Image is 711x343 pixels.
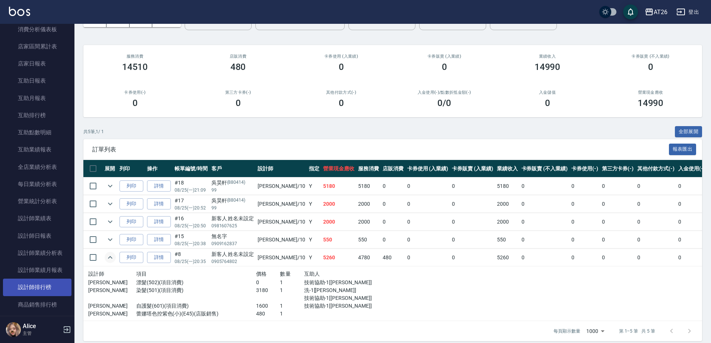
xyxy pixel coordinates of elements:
[280,310,304,318] p: 1
[450,195,495,213] td: 0
[256,213,307,231] td: [PERSON_NAME] /10
[256,302,280,310] p: 1600
[495,231,520,249] td: 550
[307,160,321,177] th: 指定
[304,294,376,302] p: 技術協助-1[[PERSON_NAME]]
[3,279,71,296] a: 設計師排行榜
[3,210,71,227] a: 設計師業績表
[570,249,600,266] td: 0
[535,62,561,72] h3: 14990
[147,180,171,192] a: 詳情
[307,177,321,195] td: Y
[450,160,495,177] th: 卡券販賣 (入業績)
[3,262,71,279] a: 設計師業績月報表
[147,216,171,228] a: 詳情
[173,249,210,266] td: #8
[520,213,570,231] td: 0
[236,98,241,108] h3: 0
[175,240,208,247] p: 08/25 (一) 20:38
[211,215,254,222] div: 新客人 姓名未設定
[635,213,676,231] td: 0
[119,216,143,228] button: 列印
[211,222,254,229] p: 0981607625
[3,141,71,158] a: 互助業績報表
[356,231,381,249] td: 550
[122,62,148,72] h3: 14510
[175,258,208,265] p: 08/25 (一) 20:35
[505,90,590,95] h2: 入金儲值
[211,258,254,265] p: 0905764802
[136,310,256,318] p: 蕾娜塔色控紫色(小)(E45)(店販銷售)
[450,177,495,195] td: 0
[554,328,580,334] p: 每頁顯示數量
[3,90,71,107] a: 互助月報表
[147,198,171,210] a: 詳情
[88,302,136,310] p: [PERSON_NAME]
[227,179,246,187] p: (880414)
[623,4,638,19] button: save
[136,279,256,286] p: 漂髮(502)(項目消費)
[256,279,280,286] p: 0
[339,98,344,108] h3: 0
[321,160,356,177] th: 營業現金應收
[88,271,104,277] span: 設計師
[103,160,118,177] th: 展開
[669,145,696,153] a: 報表匯出
[307,249,321,266] td: Y
[638,98,664,108] h3: 14990
[450,231,495,249] td: 0
[6,322,21,337] img: Person
[256,286,280,294] p: 3180
[83,128,104,135] p: 共 5 筆, 1 / 1
[119,180,143,192] button: 列印
[669,144,696,155] button: 報表匯出
[175,187,208,193] p: 08/25 (一) 21:09
[256,231,307,249] td: [PERSON_NAME] /10
[676,177,707,195] td: 0
[256,177,307,195] td: [PERSON_NAME] /10
[3,55,71,72] a: 店家日報表
[570,160,600,177] th: 卡券使用(-)
[405,213,450,231] td: 0
[505,54,590,59] h2: 業績收入
[3,124,71,141] a: 互助點數明細
[600,177,636,195] td: 0
[635,195,676,213] td: 0
[437,98,451,108] h3: 0 /0
[321,213,356,231] td: 2000
[230,62,246,72] h3: 480
[211,250,254,258] div: 新客人 姓名未設定
[210,160,256,177] th: 客戶
[105,180,116,192] button: expand row
[256,249,307,266] td: [PERSON_NAME] /10
[280,279,304,286] p: 1
[3,313,71,330] a: 商品消耗明細
[211,197,254,205] div: 吳昊軒
[356,160,381,177] th: 服務消費
[227,197,246,205] p: (880414)
[495,213,520,231] td: 2000
[256,310,280,318] p: 480
[23,330,61,337] p: 主管
[450,249,495,266] td: 0
[3,193,71,210] a: 營業統計分析表
[495,249,520,266] td: 5260
[145,160,173,177] th: 操作
[450,213,495,231] td: 0
[173,231,210,249] td: #15
[256,195,307,213] td: [PERSON_NAME] /10
[545,98,550,108] h3: 0
[173,213,210,231] td: #16
[304,279,376,286] p: 技術協助-1[[PERSON_NAME]]
[356,177,381,195] td: 5180
[280,271,291,277] span: 數量
[3,107,71,124] a: 互助排行榜
[673,5,702,19] button: 登出
[307,213,321,231] td: Y
[676,213,707,231] td: 0
[3,296,71,313] a: 商品銷售排行榜
[3,72,71,89] a: 互助日報表
[211,187,254,193] p: 99
[583,321,607,341] div: 1000
[173,160,210,177] th: 帳單編號/時間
